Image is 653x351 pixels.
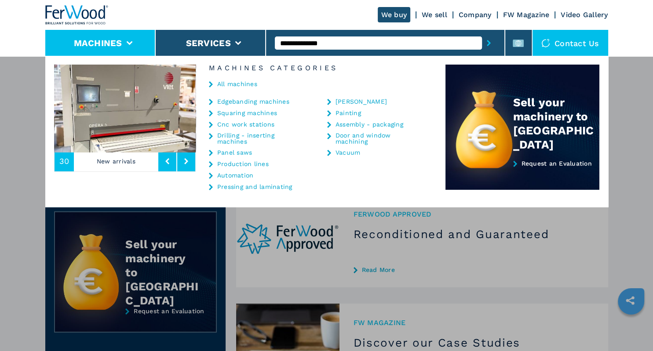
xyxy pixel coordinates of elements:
[533,30,608,56] div: Contact us
[217,132,305,145] a: Drilling - inserting machines
[217,172,254,178] a: Automation
[459,11,492,19] a: Company
[217,121,274,127] a: Cnc work stations
[217,161,269,167] a: Production lines
[196,65,337,152] img: image
[482,33,496,53] button: submit-button
[336,132,423,145] a: Door and window machining
[217,81,257,87] a: All machines
[541,39,550,47] img: Contact us
[336,149,361,156] a: Vacuum
[445,160,599,190] a: Request an Evaluation
[217,110,277,116] a: Squaring machines
[196,65,445,72] h6: Machines Categories
[378,7,411,22] a: We buy
[217,149,252,156] a: Panel saws
[503,11,550,19] a: FW Magazine
[336,98,387,105] a: [PERSON_NAME]
[336,110,361,116] a: Painting
[422,11,447,19] a: We sell
[54,65,196,152] img: image
[74,38,122,48] button: Machines
[561,11,608,19] a: Video Gallery
[217,98,289,105] a: Edgebanding machines
[217,184,292,190] a: Pressing and laminating
[513,95,599,152] div: Sell your machinery to [GEOGRAPHIC_DATA]
[336,121,403,127] a: Assembly - packaging
[59,157,69,165] span: 30
[45,5,109,25] img: Ferwood
[186,38,231,48] button: Services
[74,151,158,171] p: New arrivals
